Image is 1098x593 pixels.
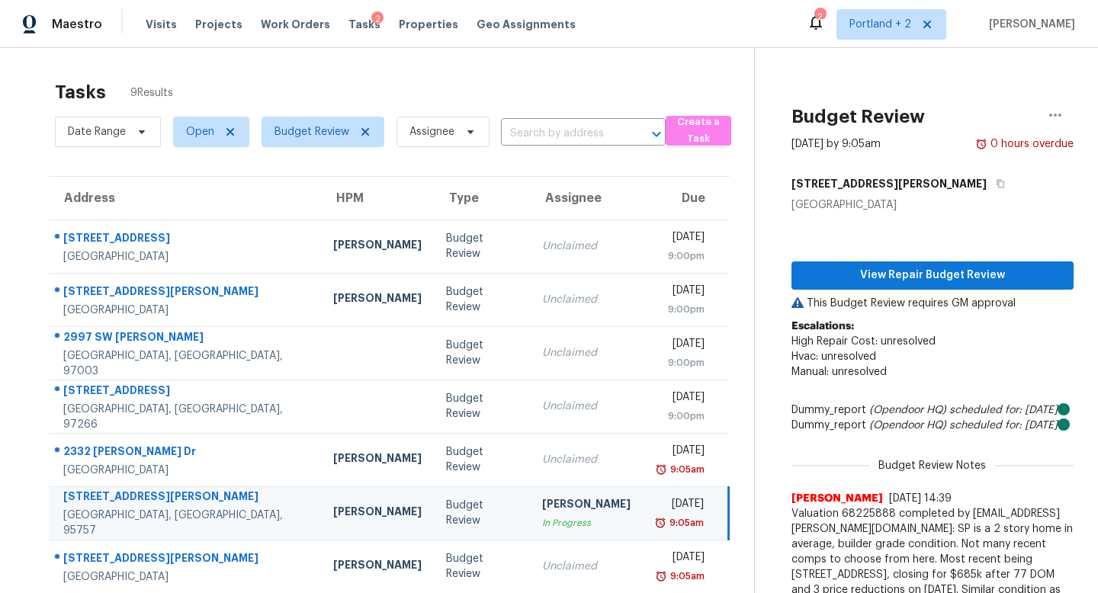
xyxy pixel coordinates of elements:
[655,389,705,409] div: [DATE]
[542,452,631,467] div: Unclaimed
[791,136,881,152] div: [DATE] by 9:05am
[655,462,667,477] img: Overdue Alarm Icon
[975,136,987,152] img: Overdue Alarm Icon
[869,405,946,415] i: (Opendoor HQ)
[791,351,876,362] span: Hvac: unresolved
[186,124,214,139] span: Open
[501,122,623,146] input: Search by address
[804,266,1061,285] span: View Repair Budget Review
[348,19,380,30] span: Tasks
[63,303,309,318] div: [GEOGRAPHIC_DATA]
[654,515,666,530] img: Overdue Alarm Icon
[542,399,631,414] div: Unclaimed
[261,17,330,32] span: Work Orders
[791,197,1074,213] div: [GEOGRAPHIC_DATA]
[814,9,825,24] div: 2
[333,504,422,523] div: [PERSON_NAME]
[655,409,705,424] div: 9:00pm
[987,170,1007,197] button: Copy Address
[195,17,242,32] span: Projects
[655,302,705,317] div: 9:00pm
[530,177,643,220] th: Assignee
[949,405,1058,415] i: scheduled for: [DATE]
[146,17,177,32] span: Visits
[791,109,925,124] h2: Budget Review
[673,114,724,149] span: Create a Task
[791,261,1074,290] button: View Repair Budget Review
[274,124,349,139] span: Budget Review
[646,123,667,145] button: Open
[63,569,309,585] div: [GEOGRAPHIC_DATA]
[542,496,631,515] div: [PERSON_NAME]
[446,284,518,315] div: Budget Review
[542,515,631,530] div: In Progress
[791,367,887,377] span: Manual: unresolved
[63,463,309,478] div: [GEOGRAPHIC_DATA]
[542,559,631,574] div: Unclaimed
[333,557,422,576] div: [PERSON_NAME]
[371,11,384,27] div: 2
[667,569,705,584] div: 9:05am
[542,239,631,254] div: Unclaimed
[791,418,1074,433] div: Dummy_report
[446,551,518,582] div: Budget Review
[542,292,631,307] div: Unclaimed
[52,17,102,32] span: Maestro
[949,420,1058,431] i: scheduled for: [DATE]
[63,383,309,402] div: [STREET_ADDRESS]
[542,345,631,361] div: Unclaimed
[333,450,422,470] div: [PERSON_NAME]
[666,515,704,530] div: 9:05am
[477,17,576,32] span: Geo Assignments
[655,283,705,302] div: [DATE]
[667,462,705,477] div: 9:05am
[434,177,530,220] th: Type
[63,230,309,249] div: [STREET_ADDRESS]
[63,402,309,432] div: [GEOGRAPHIC_DATA], [GEOGRAPHIC_DATA], 97266
[63,444,309,463] div: 2332 [PERSON_NAME] Dr
[655,496,704,515] div: [DATE]
[869,420,946,431] i: (Opendoor HQ)
[655,550,705,569] div: [DATE]
[55,85,106,100] h2: Tasks
[987,136,1074,152] div: 0 hours overdue
[791,296,1074,311] p: This Budget Review requires GM approval
[333,237,422,256] div: [PERSON_NAME]
[399,17,458,32] span: Properties
[849,17,911,32] span: Portland + 2
[63,284,309,303] div: [STREET_ADDRESS][PERSON_NAME]
[446,391,518,422] div: Budget Review
[791,402,1074,418] div: Dummy_report
[655,355,705,370] div: 9:00pm
[643,177,728,220] th: Due
[446,498,518,528] div: Budget Review
[889,493,952,504] span: [DATE] 14:39
[63,249,309,264] div: [GEOGRAPHIC_DATA]
[655,229,705,248] div: [DATE]
[63,329,309,348] div: 2997 SW [PERSON_NAME]
[446,444,518,475] div: Budget Review
[409,124,454,139] span: Assignee
[791,176,987,191] h5: [STREET_ADDRESS][PERSON_NAME]
[446,338,518,368] div: Budget Review
[321,177,434,220] th: HPM
[63,550,309,569] div: [STREET_ADDRESS][PERSON_NAME]
[791,321,854,332] b: Escalations:
[49,177,321,220] th: Address
[655,336,705,355] div: [DATE]
[63,489,309,508] div: [STREET_ADDRESS][PERSON_NAME]
[983,17,1075,32] span: [PERSON_NAME]
[655,443,705,462] div: [DATE]
[655,569,667,584] img: Overdue Alarm Icon
[130,85,173,101] span: 9 Results
[869,458,995,473] span: Budget Review Notes
[446,231,518,261] div: Budget Review
[666,116,731,146] button: Create a Task
[333,290,422,309] div: [PERSON_NAME]
[63,348,309,379] div: [GEOGRAPHIC_DATA], [GEOGRAPHIC_DATA], 97003
[655,248,705,264] div: 9:00pm
[791,336,936,347] span: High Repair Cost: unresolved
[68,124,126,139] span: Date Range
[63,508,309,538] div: [GEOGRAPHIC_DATA], [GEOGRAPHIC_DATA], 95757
[791,491,883,506] span: [PERSON_NAME]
